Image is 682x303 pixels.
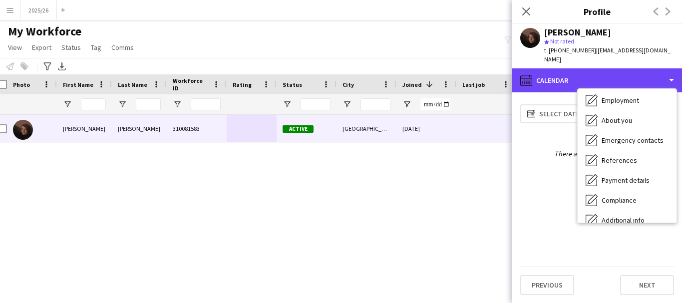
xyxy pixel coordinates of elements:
span: Active [283,125,314,133]
span: Tag [91,43,101,52]
button: Open Filter Menu [283,100,292,109]
div: Emergency contacts [578,130,677,150]
div: Additional info [578,210,677,230]
span: Payment details [602,176,650,185]
a: View [4,41,26,54]
span: Employment [602,96,639,105]
span: Status [61,43,81,52]
span: | [EMAIL_ADDRESS][DOMAIN_NAME] [544,46,671,63]
div: [DATE] [396,115,456,142]
span: City [342,81,354,88]
div: About you [578,110,677,130]
span: References [602,156,637,165]
h3: Profile [512,5,682,18]
button: Previous [520,275,574,295]
span: Status [283,81,302,88]
input: Joined Filter Input [420,98,450,110]
app-action-btn: Advanced filters [41,60,53,72]
a: Tag [87,41,105,54]
button: Select date [520,104,587,123]
button: Open Filter Menu [63,100,72,109]
span: View [8,43,22,52]
span: Not rated [550,37,574,45]
button: 2025/26 [20,0,57,20]
div: [PERSON_NAME] [544,28,611,37]
input: First Name Filter Input [81,98,106,110]
a: Export [28,41,55,54]
span: Emergency contacts [602,136,664,145]
span: t. [PHONE_NUMBER] [544,46,596,54]
div: There are currently no items. [520,149,674,158]
span: Last job [462,81,485,88]
span: First Name [63,81,93,88]
div: [PERSON_NAME] [112,115,167,142]
span: My Workforce [8,24,81,39]
input: Status Filter Input [301,98,331,110]
span: Additional info [602,216,645,225]
span: Rating [233,81,252,88]
span: Last Name [118,81,147,88]
span: Export [32,43,51,52]
input: Last Name Filter Input [136,98,161,110]
a: Comms [107,41,138,54]
span: Compliance [602,196,637,205]
div: [PERSON_NAME] [57,115,112,142]
a: Status [57,41,85,54]
span: Photo [13,81,30,88]
input: City Filter Input [360,98,390,110]
button: Open Filter Menu [118,100,127,109]
button: Open Filter Menu [402,100,411,109]
button: Open Filter Menu [173,100,182,109]
button: Open Filter Menu [342,100,351,109]
div: Employment [578,90,677,110]
button: Next [620,275,674,295]
img: Jessica Stevenson [13,120,33,140]
span: Workforce ID [173,77,209,92]
div: [GEOGRAPHIC_DATA] [337,115,396,142]
span: Joined [402,81,422,88]
div: Calendar [512,68,682,92]
div: Compliance [578,190,677,210]
app-action-btn: Export XLSX [56,60,68,72]
div: References [578,150,677,170]
div: Payment details [578,170,677,190]
div: 310081583 [167,115,227,142]
input: Workforce ID Filter Input [191,98,221,110]
span: Comms [111,43,134,52]
span: About you [602,116,632,125]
